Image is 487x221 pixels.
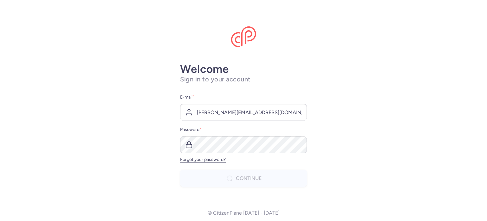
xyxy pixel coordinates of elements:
[236,176,262,181] span: Continue
[231,26,256,47] img: CitizenPlane logo
[180,170,307,187] button: Continue
[180,126,307,134] label: Password
[180,93,307,101] label: E-mail
[180,104,307,121] input: user@example.com
[208,210,280,216] p: © CitizenPlane [DATE] - [DATE]
[180,157,226,162] a: Forgot your password?
[180,75,307,83] h1: Sign in to your account
[180,62,229,76] strong: Welcome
